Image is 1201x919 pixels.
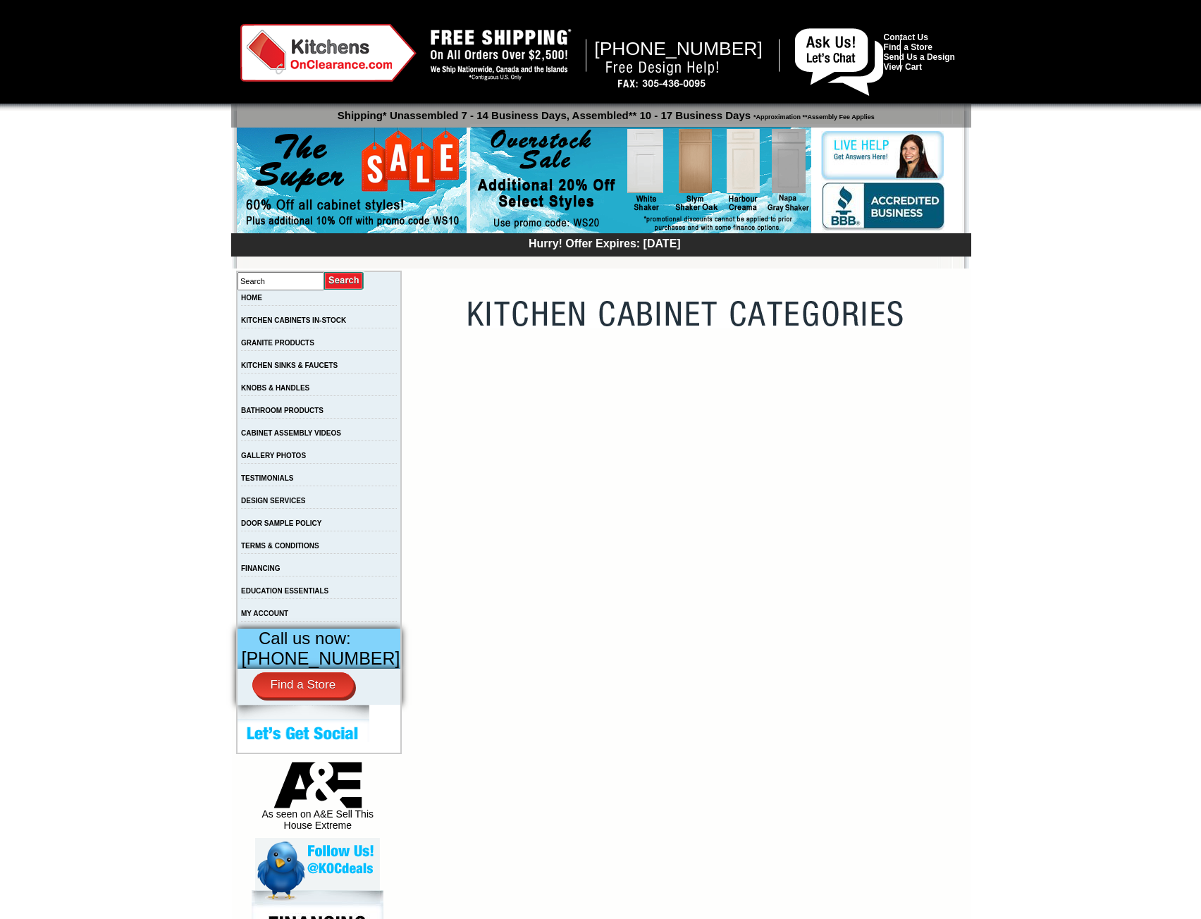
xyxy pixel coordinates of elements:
p: Shipping* Unassembled 7 - 14 Business Days, Assembled** 10 - 17 Business Days [238,103,971,121]
div: As seen on A&E Sell This House Extreme [255,762,380,838]
a: EDUCATION ESSENTIALS [241,587,328,595]
a: FINANCING [241,565,281,572]
a: GALLERY PHOTOS [241,452,306,459]
a: Find a Store [252,672,355,698]
a: TESTIMONIALS [241,474,293,482]
a: CABINET ASSEMBLY VIDEOS [241,429,341,437]
a: DOOR SAMPLE POLICY [241,519,321,527]
a: Send Us a Design [884,52,955,62]
div: Hurry! Offer Expires: [DATE] [238,235,971,250]
a: KITCHEN SINKS & FAUCETS [241,362,338,369]
a: KNOBS & HANDLES [241,384,309,392]
a: Find a Store [884,42,932,52]
img: Kitchens on Clearance Logo [240,24,417,82]
span: [PHONE_NUMBER] [242,648,400,668]
span: Call us now: [259,629,351,648]
a: GRANITE PRODUCTS [241,339,314,347]
span: [PHONE_NUMBER] [594,38,763,59]
a: DESIGN SERVICES [241,497,306,505]
a: KITCHEN CABINETS IN-STOCK [241,316,346,324]
span: *Approximation **Assembly Fee Applies [751,110,875,121]
a: View Cart [884,62,922,72]
a: BATHROOM PRODUCTS [241,407,324,414]
a: Contact Us [884,32,928,42]
a: TERMS & CONDITIONS [241,542,319,550]
a: HOME [241,294,262,302]
a: MY ACCOUNT [241,610,288,617]
input: Submit [324,271,364,290]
